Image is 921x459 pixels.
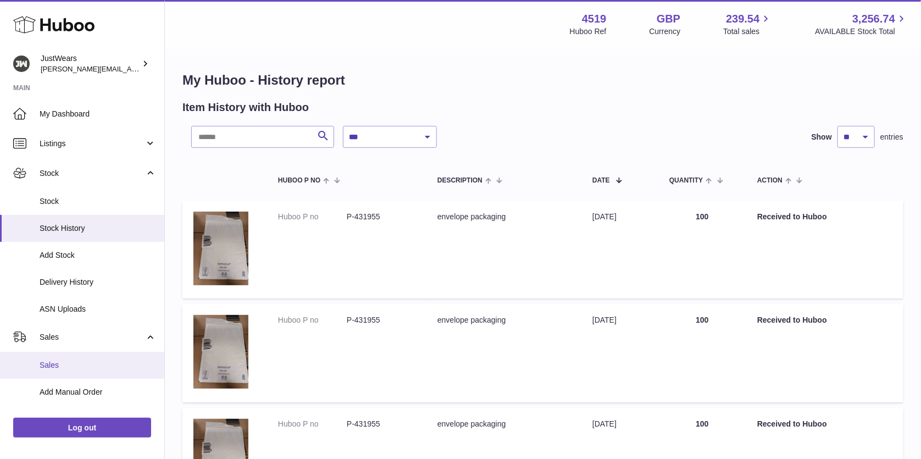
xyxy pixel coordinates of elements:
strong: Received to Huboo [757,419,827,428]
span: Total sales [723,26,772,37]
div: JustWears [41,53,140,74]
div: Huboo Ref [570,26,607,37]
td: [DATE] [581,304,658,402]
span: Listings [40,139,145,149]
dt: Huboo P no [278,419,347,429]
img: 1650971210.jpg [193,315,248,388]
td: 100 [658,201,746,298]
img: josh@just-wears.com [13,56,30,72]
td: 100 [658,304,746,402]
dd: P-431955 [347,212,415,222]
strong: Received to Huboo [757,212,827,221]
dd: P-431955 [347,419,415,429]
img: 1650971210.jpg [193,212,248,285]
span: Action [757,177,783,184]
span: 3,256.74 [852,12,895,26]
dd: P-431955 [347,315,415,325]
span: AVAILABLE Stock Total [815,26,908,37]
span: Delivery History [40,277,156,287]
span: Quantity [669,177,703,184]
span: Date [592,177,610,184]
td: envelope packaging [426,304,581,402]
span: Sales [40,360,156,370]
div: Currency [650,26,681,37]
dt: Huboo P no [278,315,347,325]
span: Add Manual Order [40,387,156,397]
span: 239.54 [726,12,759,26]
h2: Item History with Huboo [182,100,309,115]
a: 239.54 Total sales [723,12,772,37]
span: ASN Uploads [40,304,156,314]
span: Stock History [40,223,156,234]
label: Show [812,132,832,142]
strong: GBP [657,12,680,26]
a: Log out [13,418,151,438]
strong: Received to Huboo [757,316,827,324]
span: Huboo P no [278,177,320,184]
td: [DATE] [581,201,658,298]
span: [PERSON_NAME][EMAIL_ADDRESS][DOMAIN_NAME] [41,64,220,73]
span: Stock [40,196,156,207]
span: Sales [40,332,145,342]
span: Description [437,177,482,184]
span: entries [880,132,903,142]
span: Add Stock [40,250,156,261]
a: 3,256.74 AVAILABLE Stock Total [815,12,908,37]
td: envelope packaging [426,201,581,298]
strong: 4519 [582,12,607,26]
h1: My Huboo - History report [182,71,903,89]
span: Stock [40,168,145,179]
dt: Huboo P no [278,212,347,222]
span: My Dashboard [40,109,156,119]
